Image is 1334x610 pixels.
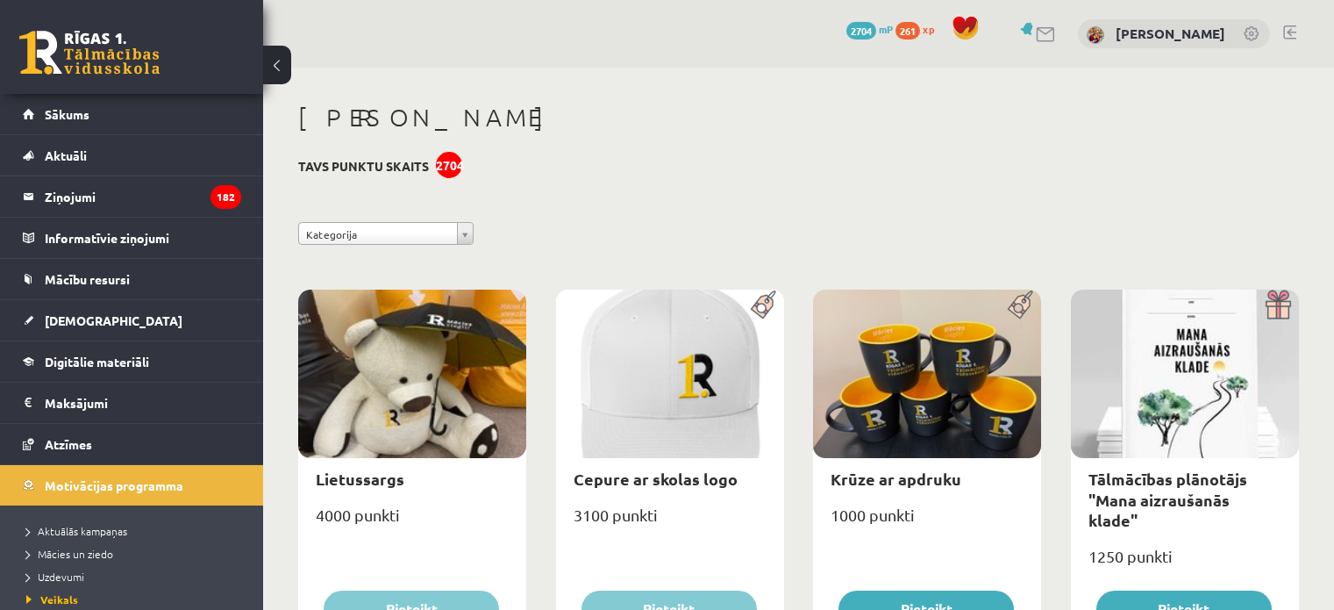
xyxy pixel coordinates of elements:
span: 2704 [846,22,876,39]
span: xp [923,22,934,36]
a: Mācies un ziedo [26,546,246,562]
span: Veikals [26,592,78,606]
a: 261 xp [895,22,943,36]
a: Motivācijas programma [23,465,241,506]
span: Uzdevumi [26,570,84,584]
a: Cepure ar skolas logo [574,469,738,489]
span: 261 [895,22,920,39]
span: Mācies un ziedo [26,547,113,561]
span: Aktuālās kampaņas [26,524,127,538]
a: 2704 mP [846,22,893,36]
a: Informatīvie ziņojumi [23,218,241,258]
img: Populāra prece [745,290,784,319]
a: Aktuālās kampaņas [26,523,246,539]
a: [DEMOGRAPHIC_DATA] [23,300,241,341]
h3: Tavs punktu skaits [298,159,429,174]
span: Digitālie materiāli [45,354,149,370]
a: Krūze ar apdruku [831,469,961,489]
a: Mācību resursi [23,259,241,299]
a: Lietussargs [316,469,404,489]
a: Ziņojumi182 [23,176,241,217]
span: Sākums [45,106,89,122]
i: 182 [210,185,241,209]
div: 1000 punkti [813,500,1041,544]
span: Kategorija [306,223,450,246]
img: Dāvana ar pārsteigumu [1259,290,1299,319]
a: Uzdevumi [26,569,246,585]
a: Rīgas 1. Tālmācības vidusskola [19,31,160,75]
span: Mācību resursi [45,271,130,287]
span: Motivācijas programma [45,477,183,493]
legend: Ziņojumi [45,176,241,217]
legend: Informatīvie ziņojumi [45,218,241,258]
a: Aktuāli [23,135,241,176]
div: 4000 punkti [298,500,526,544]
div: 1250 punkti [1071,542,1299,585]
img: Populāra prece [1002,290,1041,319]
div: 3100 punkti [556,500,784,544]
legend: Maksājumi [45,383,241,423]
a: Sākums [23,94,241,134]
a: Tālmācības plānotājs "Mana aizraušanās klade" [1088,469,1247,530]
span: [DEMOGRAPHIC_DATA] [45,312,182,328]
a: Kategorija [298,222,474,245]
span: Atzīmes [45,436,92,452]
img: Sofija Losāne [1087,26,1104,44]
h1: [PERSON_NAME] [298,103,1299,133]
a: Maksājumi [23,383,241,423]
div: 2704 [436,152,462,178]
span: mP [879,22,893,36]
a: [PERSON_NAME] [1116,25,1225,42]
a: Veikals [26,592,246,607]
a: Atzīmes [23,424,241,464]
a: Digitālie materiāli [23,341,241,382]
span: Aktuāli [45,147,87,163]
